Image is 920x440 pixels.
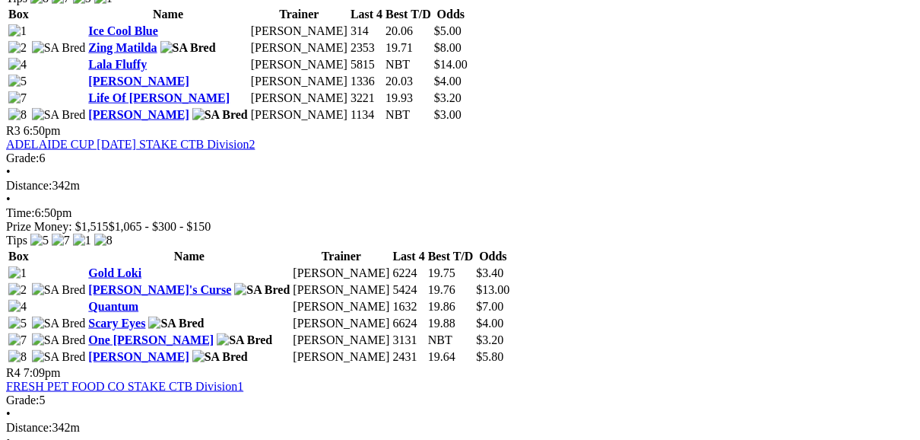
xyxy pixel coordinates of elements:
[434,108,462,121] span: $3.00
[292,316,390,331] td: [PERSON_NAME]
[427,349,474,365] td: 19.64
[6,220,914,234] div: Prize Money: $1,515
[88,283,231,296] a: [PERSON_NAME]'s Curse
[292,299,390,314] td: [PERSON_NAME]
[385,57,432,72] td: NBT
[6,151,914,165] div: 6
[87,249,290,264] th: Name
[292,349,390,365] td: [PERSON_NAME]
[476,350,503,363] span: $5.80
[88,41,157,54] a: Zing Matilda
[8,266,27,280] img: 1
[434,41,462,54] span: $8.00
[350,91,383,106] td: 3221
[434,75,462,88] span: $4.00
[6,179,914,193] div: 342m
[476,333,503,346] span: $3.20
[476,300,503,313] span: $7.00
[88,333,214,346] a: One [PERSON_NAME]
[88,266,141,279] a: Gold Loki
[88,317,145,330] a: Scary Eyes
[88,300,138,313] a: Quantum
[434,24,462,37] span: $5.00
[6,206,914,220] div: 6:50pm
[6,407,11,420] span: •
[433,7,468,22] th: Odds
[427,316,474,331] td: 19.88
[52,234,70,247] img: 7
[6,366,21,379] span: R4
[24,366,61,379] span: 7:09pm
[6,234,27,247] span: Tips
[385,91,432,106] td: 19.93
[392,316,426,331] td: 6624
[392,266,426,281] td: 6224
[475,249,510,264] th: Odds
[476,283,509,296] span: $13.00
[427,282,474,298] td: 19.76
[6,124,21,137] span: R3
[392,349,426,365] td: 2431
[32,283,86,297] img: SA Bred
[6,193,11,206] span: •
[350,57,383,72] td: 5815
[292,282,390,298] td: [PERSON_NAME]
[250,107,348,123] td: [PERSON_NAME]
[392,249,426,264] th: Last 4
[250,7,348,22] th: Trainer
[292,249,390,264] th: Trainer
[32,317,86,330] img: SA Bred
[250,74,348,89] td: [PERSON_NAME]
[427,333,474,348] td: NBT
[8,108,27,122] img: 8
[192,350,248,364] img: SA Bred
[32,41,86,55] img: SA Bred
[88,24,158,37] a: Ice Cool Blue
[385,7,432,22] th: Best T/D
[434,91,462,104] span: $3.20
[8,91,27,105] img: 7
[476,266,503,279] span: $3.40
[30,234,49,247] img: 5
[32,350,86,364] img: SA Bred
[8,300,27,314] img: 4
[392,299,426,314] td: 1632
[385,74,432,89] td: 20.03
[385,40,432,56] td: 19.71
[88,108,189,121] a: [PERSON_NAME]
[350,24,383,39] td: 314
[32,333,86,347] img: SA Bred
[160,41,216,55] img: SA Bred
[8,58,27,72] img: 4
[250,57,348,72] td: [PERSON_NAME]
[350,7,383,22] th: Last 4
[6,421,914,435] div: 342m
[250,40,348,56] td: [PERSON_NAME]
[6,206,35,219] span: Time:
[192,108,248,122] img: SA Bred
[6,421,52,434] span: Distance:
[250,24,348,39] td: [PERSON_NAME]
[385,24,432,39] td: 20.06
[8,350,27,364] img: 8
[32,108,86,122] img: SA Bred
[88,91,230,104] a: Life Of [PERSON_NAME]
[350,107,383,123] td: 1134
[8,333,27,347] img: 7
[24,124,61,137] span: 6:50pm
[87,7,249,22] th: Name
[217,333,272,347] img: SA Bred
[8,75,27,88] img: 5
[6,179,52,192] span: Distance:
[234,283,290,297] img: SA Bred
[109,220,211,233] span: $1,065 - $300 - $150
[292,333,390,348] td: [PERSON_NAME]
[6,394,914,407] div: 5
[6,165,11,178] span: •
[6,138,255,151] a: ADELAIDE CUP [DATE] STAKE CTB Division2
[350,74,383,89] td: 1336
[427,266,474,281] td: 19.75
[427,249,474,264] th: Best T/D
[88,350,189,363] a: [PERSON_NAME]
[8,41,27,55] img: 2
